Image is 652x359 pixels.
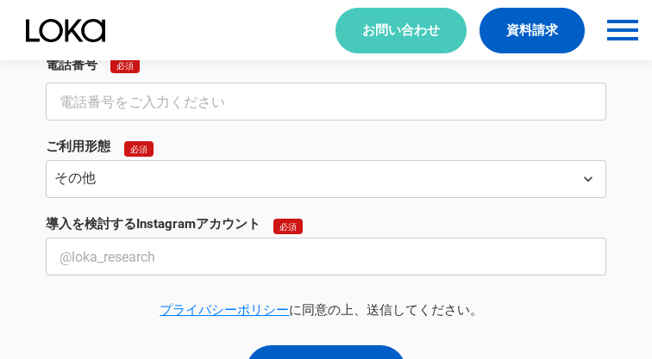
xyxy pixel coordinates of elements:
[46,138,110,156] p: ご利用形態
[130,144,147,154] p: 必須
[46,238,606,275] input: @loka_research
[160,302,289,318] a: プライバシーポリシー
[335,8,467,53] a: お問い合わせ
[46,83,606,121] input: 電話番号をご入力ください
[602,9,643,51] button: menu
[37,301,606,319] p: に同意の上、送信してください。
[279,221,297,232] p: 必須
[116,60,134,71] p: 必須
[46,215,260,233] p: 導入を検討するInstagramアカウント
[480,8,585,53] a: 資料請求
[46,56,97,74] p: 電話番号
